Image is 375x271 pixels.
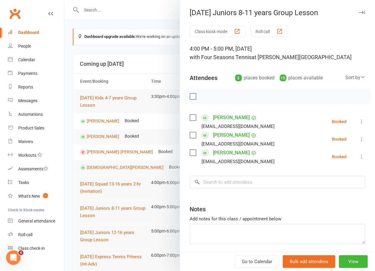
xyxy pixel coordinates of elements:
[8,94,64,108] a: Messages
[8,242,64,255] a: Class kiosk mode
[18,30,39,35] div: Dashboard
[6,250,21,265] iframe: Intercom live chat
[18,71,37,76] div: Payments
[18,112,43,117] div: Automations
[280,75,286,81] div: 15
[8,39,64,53] a: People
[18,166,48,171] div: Assessments
[8,162,64,176] a: Assessments
[201,122,275,130] div: [EMAIL_ADDRESS][DOMAIN_NAME]
[8,80,64,94] a: Reports
[190,205,206,213] div: Notes
[190,74,218,82] div: Attendees
[250,26,288,37] button: Roll call
[8,189,64,203] a: What's New1
[18,139,33,144] div: Waivers
[8,26,64,39] a: Dashboard
[8,67,64,80] a: Payments
[190,45,365,62] div: 4:00 PM - 5:00 PM, [DATE]
[213,130,250,140] a: [PERSON_NAME]
[339,255,368,268] button: View
[235,255,279,268] a: Go to Calendar
[201,140,275,148] div: [EMAIL_ADDRESS][DOMAIN_NAME]
[213,148,250,158] a: [PERSON_NAME]
[8,121,64,135] a: Product Sales
[252,54,352,60] span: at [PERSON_NAME][GEOGRAPHIC_DATA]
[18,44,31,49] div: People
[283,255,335,268] button: Bulk add attendees
[180,8,375,17] div: [DATE] Juniors 8-11 years Group Lesson
[8,214,64,228] a: General attendance kiosk mode
[18,98,37,103] div: Messages
[18,246,45,251] div: Class check-in
[345,74,365,82] div: Sort by
[190,26,245,37] button: Class kiosk mode
[280,74,323,82] div: places available
[190,215,365,222] div: Add notes for this class / appointment below
[332,137,346,141] div: Booked
[18,232,32,237] div: Roll call
[235,74,275,82] div: places booked
[8,135,64,149] a: Waivers
[332,155,346,159] div: Booked
[8,108,64,121] a: Automations
[8,149,64,162] a: Workouts
[19,250,23,255] span: 4
[8,53,64,67] a: Calendar
[190,176,365,189] input: Search to add attendees
[332,119,346,124] div: Booked
[8,176,64,189] a: Tasks
[235,75,242,81] div: 3
[201,158,275,166] div: [EMAIL_ADDRESS][DOMAIN_NAME]
[7,6,22,21] a: Clubworx
[18,57,35,62] div: Calendar
[18,194,40,199] div: What's New
[43,193,48,198] span: 1
[18,180,29,185] div: Tasks
[18,85,33,89] div: Reports
[18,153,36,158] div: Workouts
[213,113,250,122] a: [PERSON_NAME]
[18,125,44,130] div: Product Sales
[190,54,252,60] span: with Four Seasons Tennis
[8,228,64,242] a: Roll call
[18,219,55,223] div: General attendance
